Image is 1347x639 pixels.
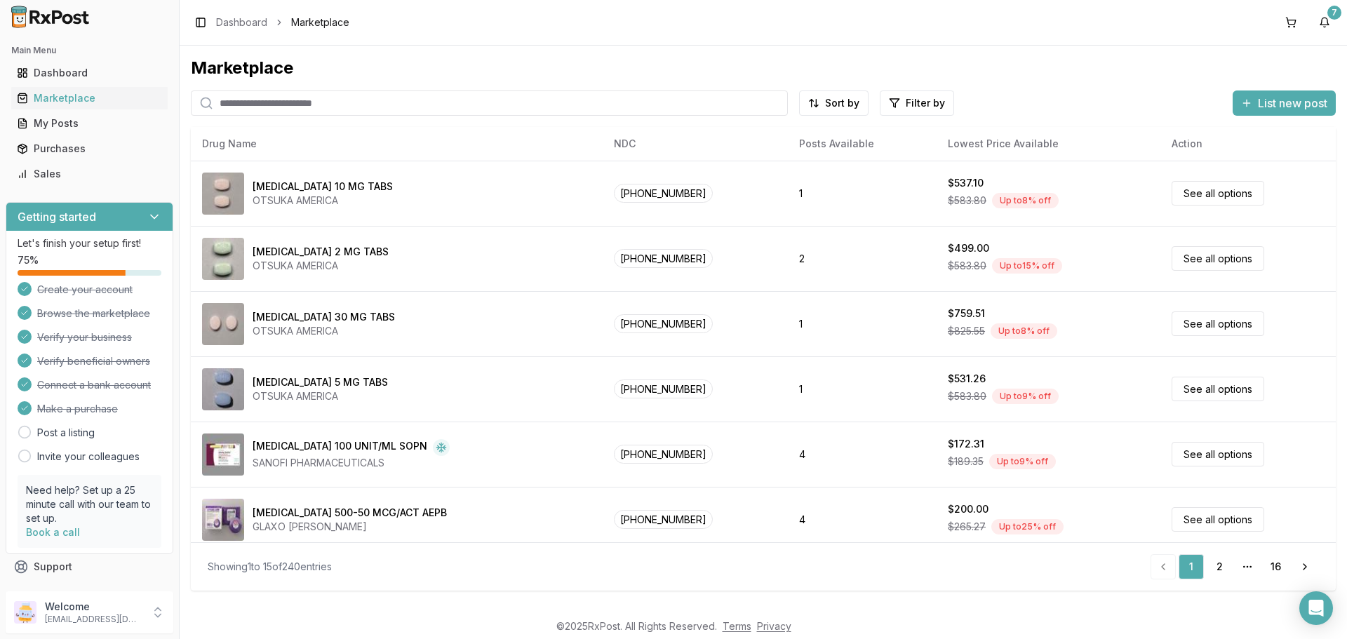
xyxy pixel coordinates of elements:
img: Admelog SoloStar 100 UNIT/ML SOPN [202,433,244,476]
p: [EMAIL_ADDRESS][DOMAIN_NAME] [45,614,142,625]
div: $537.10 [948,176,984,190]
a: Dashboard [216,15,267,29]
button: My Posts [6,112,173,135]
h3: Getting started [18,208,96,225]
button: List new post [1233,90,1336,116]
span: Connect a bank account [37,378,151,392]
span: Verify beneficial owners [37,354,150,368]
div: SANOFI PHARMACEUTICALS [253,456,450,470]
span: $583.80 [948,389,986,403]
a: 1 [1179,554,1204,579]
button: Filter by [880,90,954,116]
button: Sort by [799,90,869,116]
div: OTSUKA AMERICA [253,389,388,403]
div: GLAXO [PERSON_NAME] [253,520,447,534]
th: Posts Available [788,127,937,161]
div: Purchases [17,142,162,156]
p: Need help? Set up a 25 minute call with our team to set up. [26,483,153,525]
img: Abilify 5 MG TABS [202,368,244,410]
a: 16 [1263,554,1288,579]
button: Purchases [6,137,173,160]
a: See all options [1172,181,1264,206]
div: [MEDICAL_DATA] 5 MG TABS [253,375,388,389]
span: List new post [1258,95,1327,112]
span: $189.35 [948,455,984,469]
img: Abilify 2 MG TABS [202,238,244,280]
a: Sales [11,161,168,187]
button: Sales [6,163,173,185]
a: See all options [1172,377,1264,401]
span: [PHONE_NUMBER] [614,314,713,333]
td: 2 [788,226,937,291]
img: RxPost Logo [6,6,95,28]
a: See all options [1172,442,1264,466]
button: 7 [1313,11,1336,34]
span: Browse the marketplace [37,307,150,321]
a: See all options [1172,311,1264,336]
div: Up to 25 % off [991,519,1064,534]
a: 2 [1207,554,1232,579]
th: NDC [603,127,788,161]
td: 1 [788,291,937,356]
td: 1 [788,161,937,226]
img: Abilify 10 MG TABS [202,173,244,215]
div: My Posts [17,116,162,130]
div: Dashboard [17,66,162,80]
span: Filter by [906,96,945,110]
span: $265.27 [948,520,986,534]
a: Book a call [26,526,80,538]
img: Advair Diskus 500-50 MCG/ACT AEPB [202,499,244,541]
button: Marketplace [6,87,173,109]
a: See all options [1172,246,1264,271]
p: Welcome [45,600,142,614]
div: [MEDICAL_DATA] 30 MG TABS [253,310,395,324]
div: Up to 15 % off [992,258,1062,274]
a: My Posts [11,111,168,136]
a: Go to next page [1291,554,1319,579]
td: 4 [788,487,937,552]
span: [PHONE_NUMBER] [614,510,713,529]
th: Lowest Price Available [937,127,1160,161]
span: [PHONE_NUMBER] [614,249,713,268]
div: Up to 8 % off [991,323,1057,339]
span: Verify your business [37,330,132,344]
h2: Main Menu [11,45,168,56]
th: Action [1160,127,1336,161]
div: Up to 9 % off [992,389,1059,404]
div: $531.26 [948,372,986,386]
span: Create your account [37,283,133,297]
span: Feedback [34,585,81,599]
td: 1 [788,356,937,422]
div: Marketplace [17,91,162,105]
div: Sales [17,167,162,181]
span: $583.80 [948,259,986,273]
button: Dashboard [6,62,173,84]
th: Drug Name [191,127,603,161]
img: User avatar [14,601,36,624]
div: [MEDICAL_DATA] 2 MG TABS [253,245,389,259]
a: Privacy [757,620,791,632]
span: [PHONE_NUMBER] [614,184,713,203]
div: Showing 1 to 15 of 240 entries [208,560,332,574]
img: Abilify 30 MG TABS [202,303,244,345]
span: Sort by [825,96,859,110]
div: [MEDICAL_DATA] 10 MG TABS [253,180,393,194]
div: [MEDICAL_DATA] 100 UNIT/ML SOPN [253,439,427,456]
div: OTSUKA AMERICA [253,259,389,273]
div: $172.31 [948,437,984,451]
span: $583.80 [948,194,986,208]
div: Marketplace [191,57,1336,79]
span: [PHONE_NUMBER] [614,445,713,464]
div: Up to 9 % off [989,454,1056,469]
a: Post a listing [37,426,95,440]
span: Make a purchase [37,402,118,416]
a: List new post [1233,97,1336,112]
div: Open Intercom Messenger [1299,591,1333,625]
div: OTSUKA AMERICA [253,324,395,338]
nav: pagination [1151,554,1319,579]
div: [MEDICAL_DATA] 500-50 MCG/ACT AEPB [253,506,447,520]
a: See all options [1172,507,1264,532]
div: $499.00 [948,241,989,255]
a: Dashboard [11,60,168,86]
p: Let's finish your setup first! [18,236,161,250]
